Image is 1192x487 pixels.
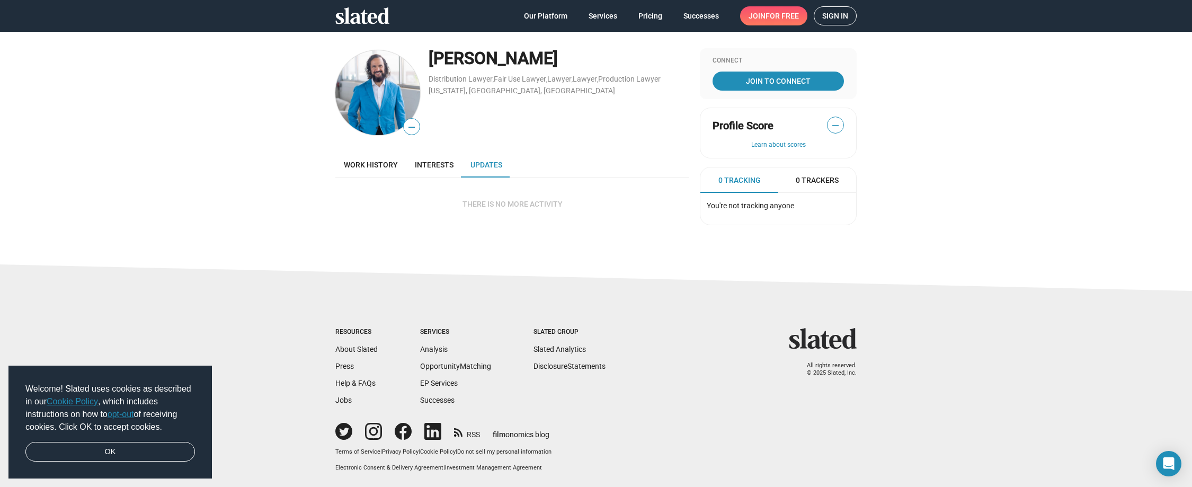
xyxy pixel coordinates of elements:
a: Jobs [335,396,352,404]
a: DisclosureStatements [533,362,606,370]
span: | [380,448,382,455]
img: Kirk T Schroder [335,50,420,135]
a: Help & FAQs [335,379,376,387]
a: Lawyer [573,75,597,83]
a: Production Lawyer [598,75,661,83]
div: cookieconsent [8,366,212,479]
a: Electronic Consent & Delivery Agreement [335,464,443,471]
div: Open Intercom Messenger [1156,451,1181,476]
a: dismiss cookie message [25,442,195,462]
span: There is no more activity [462,194,563,214]
span: Sign in [822,7,848,25]
span: film [493,430,505,439]
span: | [419,448,420,455]
a: About Slated [335,345,378,353]
a: Work history [335,152,406,178]
span: | [456,448,457,455]
a: opt-out [108,410,134,419]
div: Slated Group [533,328,606,337]
span: Profile Score [713,119,773,133]
span: Work history [344,161,398,169]
a: Privacy Policy [382,448,419,455]
p: All rights reserved. © 2025 Slated, Inc. [796,362,857,377]
button: Do not sell my personal information [457,448,551,456]
span: Successes [683,6,719,25]
span: Services [589,6,617,25]
a: Sign in [814,6,857,25]
span: , [546,77,547,83]
a: Cookie Policy [420,448,456,455]
div: Resources [335,328,378,337]
span: Join To Connect [715,72,842,91]
span: 0 Trackers [796,175,839,185]
a: Our Platform [515,6,576,25]
span: You're not tracking anyone [707,201,794,210]
a: Lawyer [547,75,572,83]
a: Distribution Lawyer [429,75,493,83]
a: [US_STATE], [GEOGRAPHIC_DATA], [GEOGRAPHIC_DATA] [429,86,615,95]
a: Interests [406,152,462,178]
span: Join [749,6,799,25]
a: Analysis [420,345,448,353]
a: Services [580,6,626,25]
span: 0 Tracking [718,175,761,185]
div: [PERSON_NAME] [429,47,689,70]
a: Slated Analytics [533,345,586,353]
a: Press [335,362,354,370]
a: Successes [420,396,455,404]
span: Welcome! Slated uses cookies as described in our , which includes instructions on how to of recei... [25,383,195,433]
a: RSS [454,423,480,440]
a: Fair Use Lawyer [494,75,546,83]
div: Connect [713,57,844,65]
a: Terms of Service [335,448,380,455]
a: Successes [675,6,727,25]
a: Join To Connect [713,72,844,91]
span: , [597,77,598,83]
button: Learn about scores [713,141,844,149]
a: filmonomics blog [493,421,549,440]
span: Interests [415,161,453,169]
span: Our Platform [524,6,567,25]
a: Pricing [630,6,671,25]
span: | [443,464,445,471]
span: Pricing [638,6,662,25]
a: Updates [462,152,511,178]
span: Updates [470,161,502,169]
a: EP Services [420,379,458,387]
a: Investment Management Agreement [445,464,542,471]
a: Cookie Policy [47,397,98,406]
a: Joinfor free [740,6,807,25]
div: Services [420,328,491,337]
button: There is no more activity [454,194,571,214]
span: — [828,119,843,132]
span: , [493,77,494,83]
span: — [404,120,420,134]
span: for free [766,6,799,25]
a: OpportunityMatching [420,362,491,370]
span: , [572,77,573,83]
